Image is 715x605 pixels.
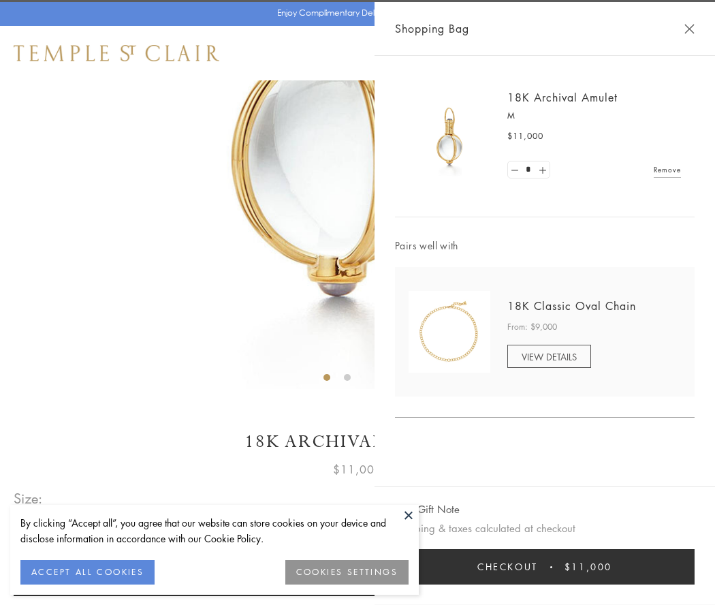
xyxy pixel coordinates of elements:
[395,501,460,518] button: Add Gift Note
[395,238,695,253] span: Pairs well with
[684,24,695,34] button: Close Shopping Bag
[277,6,432,20] p: Enjoy Complimentary Delivery & Returns
[20,560,155,585] button: ACCEPT ALL COOKIES
[565,559,612,574] span: $11,000
[507,320,557,334] span: From: $9,000
[14,45,219,61] img: Temple St. Clair
[477,559,538,574] span: Checkout
[507,90,618,105] a: 18K Archival Amulet
[508,161,522,179] a: Set quantity to 0
[507,109,681,123] p: M
[395,520,695,537] p: Shipping & taxes calculated at checkout
[409,95,490,177] img: 18K Archival Amulet
[409,291,490,373] img: N88865-OV18
[20,515,409,546] div: By clicking “Accept all”, you agree that our website can store cookies on your device and disclos...
[333,461,382,478] span: $11,000
[285,560,409,585] button: COOKIES SETTINGS
[507,345,591,368] a: VIEW DETAILS
[14,487,44,510] span: Size:
[14,430,701,454] h1: 18K Archival Amulet
[535,161,549,179] a: Set quantity to 2
[507,298,636,313] a: 18K Classic Oval Chain
[507,129,543,143] span: $11,000
[395,20,469,37] span: Shopping Bag
[522,350,577,363] span: VIEW DETAILS
[654,162,681,177] a: Remove
[395,549,695,585] button: Checkout $11,000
